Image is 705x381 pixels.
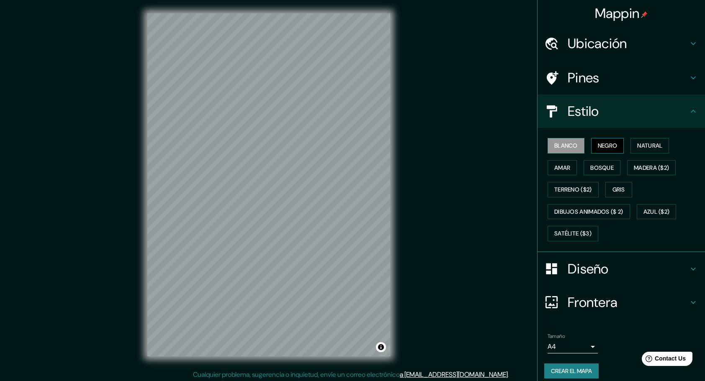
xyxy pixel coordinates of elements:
[554,207,623,217] font: Dibujos animados ($ 2)
[568,103,688,120] h4: Estilo
[538,95,705,128] div: Estilo
[548,226,598,241] button: Satélite ($3)
[568,294,688,311] h4: Frontera
[612,184,625,195] font: Gris
[554,141,578,151] font: Blanco
[509,370,510,380] div: .
[551,366,592,376] font: Crear el mapa
[548,160,577,176] button: Amar
[147,13,390,356] canvas: Mapa
[538,61,705,95] div: Pines
[605,182,632,197] button: Gris
[538,27,705,60] div: Ubicación
[548,182,599,197] button: Terreno ($2)
[538,252,705,286] div: Diseño
[554,163,570,173] font: Amar
[568,69,688,86] h4: Pines
[584,160,620,176] button: Bosque
[598,141,618,151] font: Negro
[538,286,705,319] div: Frontera
[548,332,565,340] label: Tamaño
[548,340,598,353] div: A4
[637,204,677,220] button: Azul ($2)
[630,138,669,153] button: Natural
[568,261,688,277] h4: Diseño
[595,5,640,22] font: Mappin
[627,160,676,176] button: Madera ($2)
[193,370,509,380] p: Cualquier problema, sugerencia o inquietud, envíe un correo electrónico .
[643,207,670,217] font: Azul ($2)
[590,163,614,173] font: Bosque
[400,370,508,379] a: a [EMAIL_ADDRESS][DOMAIN_NAME]
[544,363,599,379] button: Crear el mapa
[637,141,662,151] font: Natural
[548,138,584,153] button: Blanco
[634,163,669,173] font: Madera ($2)
[554,184,592,195] font: Terreno ($2)
[641,11,648,18] img: pin-icon.png
[568,35,688,52] h4: Ubicación
[591,138,624,153] button: Negro
[548,204,630,220] button: Dibujos animados ($ 2)
[510,370,512,380] div: .
[630,348,696,372] iframe: Help widget launcher
[554,228,592,239] font: Satélite ($3)
[376,342,386,352] button: Alternar atribución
